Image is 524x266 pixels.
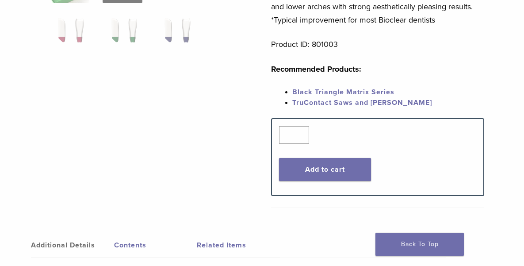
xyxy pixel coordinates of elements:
[271,38,484,51] p: Product ID: 801003
[292,98,432,107] a: TruContact Saws and [PERSON_NAME]
[49,15,89,54] img: Black Triangle (BT) Kit - Image 9
[197,233,280,258] a: Related Items
[114,233,197,258] a: Contents
[156,15,195,54] img: Black Triangle (BT) Kit - Image 11
[31,233,114,258] a: Additional Details
[103,15,142,54] img: Black Triangle (BT) Kit - Image 10
[292,88,394,96] a: Black Triangle Matrix Series
[279,158,371,181] button: Add to cart
[271,64,361,74] strong: Recommended Products:
[375,233,464,256] a: Back To Top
